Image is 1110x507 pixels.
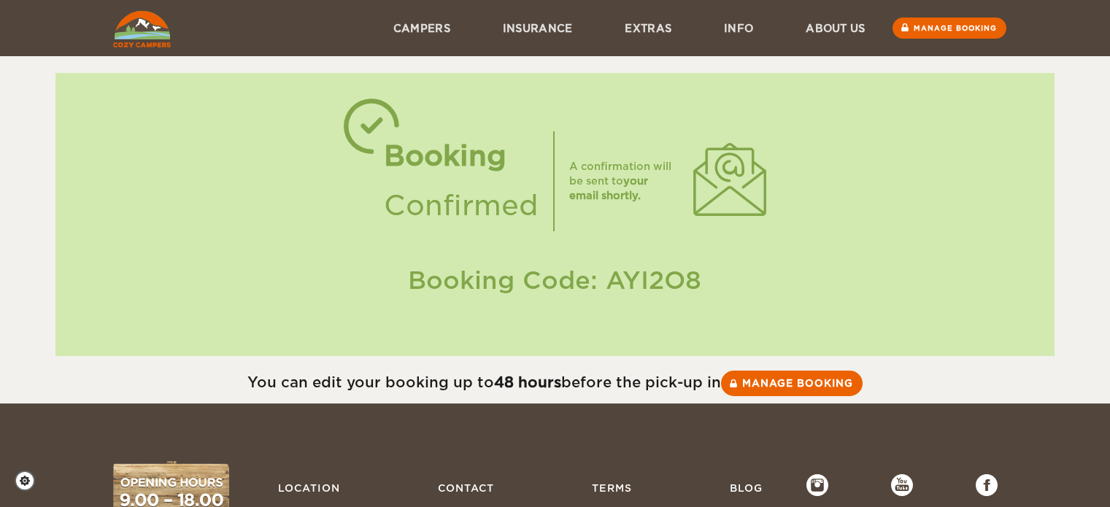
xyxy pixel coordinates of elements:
[721,371,863,396] a: Manage booking
[384,131,539,181] div: Booking
[722,474,770,502] a: Blog
[585,474,639,502] a: Terms
[494,374,561,391] strong: 48 hours
[384,181,539,231] div: Confirmed
[431,474,501,502] a: Contact
[113,11,171,47] img: Cozy Campers
[70,263,1040,298] div: Booking Code: AYI2O8
[15,471,45,491] a: Cookie settings
[569,159,679,203] div: A confirmation will be sent to
[893,18,1006,39] a: Manage booking
[271,474,347,502] a: Location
